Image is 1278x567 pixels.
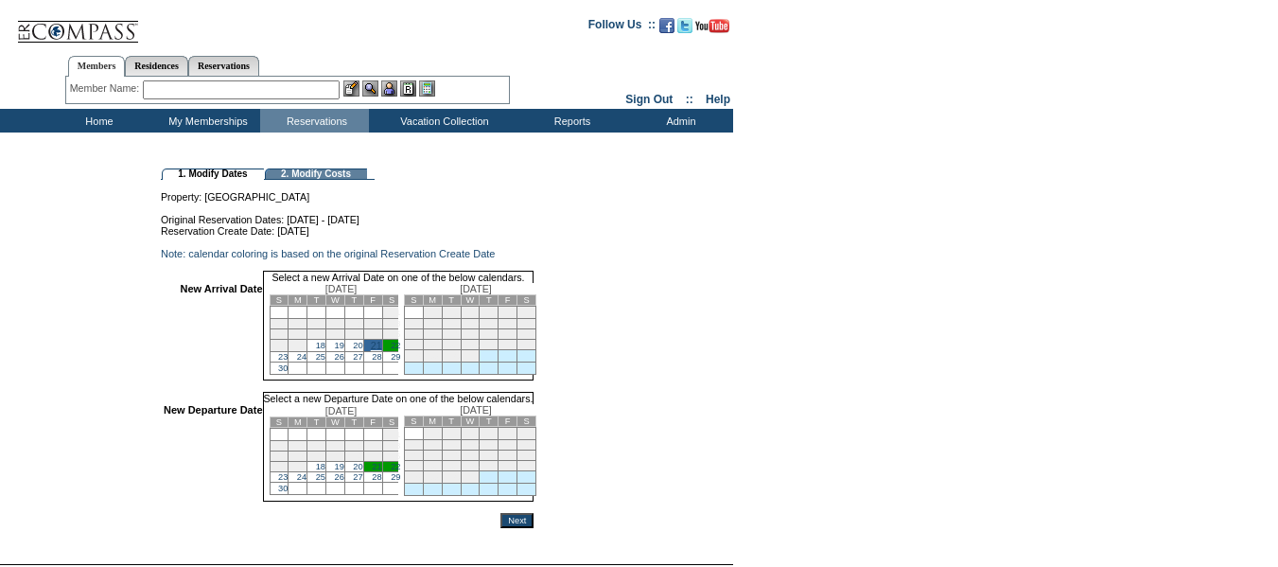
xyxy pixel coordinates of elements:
[442,440,461,451] td: 9
[391,341,400,350] a: 22
[297,352,306,362] a: 24
[499,307,517,319] td: 5
[442,416,461,427] td: T
[316,462,325,471] a: 18
[499,319,517,329] td: 12
[461,471,480,484] td: 31
[325,283,358,294] span: [DATE]
[391,462,400,471] a: 22
[164,404,263,502] td: New Departure Date
[517,295,536,306] td: S
[162,168,264,180] td: 1. Modify Dates
[423,340,442,350] td: 22
[499,440,517,451] td: 12
[335,472,344,482] a: 26
[419,80,435,97] img: b_calculator.gif
[480,340,499,350] td: 25
[404,440,423,451] td: 7
[442,350,461,363] td: 30
[316,341,325,350] a: 18
[307,329,326,340] td: 11
[316,472,325,482] a: 25
[353,341,362,350] a: 20
[335,341,344,350] a: 19
[517,340,536,350] td: 27
[68,56,126,77] a: Members
[382,329,401,340] td: 15
[363,452,382,462] td: 14
[499,329,517,340] td: 19
[517,329,536,340] td: 20
[125,56,188,76] a: Residences
[423,428,442,440] td: 1
[278,363,288,373] a: 30
[677,24,692,35] a: Follow us on Twitter
[480,428,499,440] td: 4
[517,307,536,319] td: 6
[588,16,656,39] td: Follow Us ::
[391,472,400,482] a: 29
[363,329,382,340] td: 14
[625,93,673,106] a: Sign Out
[344,441,363,452] td: 6
[677,18,692,33] img: Follow us on Twitter
[362,80,378,97] img: View
[423,295,442,306] td: M
[353,472,362,482] a: 27
[695,19,729,33] img: Subscribe to our YouTube Channel
[499,451,517,461] td: 19
[499,295,517,306] td: F
[344,452,363,462] td: 13
[423,440,442,451] td: 8
[270,340,289,352] td: 16
[353,462,362,471] a: 20
[480,329,499,340] td: 18
[363,295,382,306] td: F
[263,392,534,404] td: Select a new Departure Date on one of the below calendars.
[381,80,397,97] img: Impersonate
[307,319,326,329] td: 4
[151,109,260,133] td: My Memberships
[278,484,288,493] a: 30
[695,24,729,35] a: Subscribe to our YouTube Channel
[161,225,534,237] td: Reservation Create Date: [DATE]
[326,452,345,462] td: 12
[382,429,401,441] td: 1
[423,329,442,340] td: 15
[461,428,480,440] td: 3
[326,319,345,329] td: 5
[353,352,362,362] a: 27
[480,319,499,329] td: 11
[278,472,288,482] a: 23
[423,461,442,471] td: 22
[263,271,534,283] td: Select a new Arrival Date on one of the below calendars.
[442,428,461,440] td: 2
[404,329,423,340] td: 14
[517,428,536,440] td: 6
[363,441,382,452] td: 7
[289,462,307,472] td: 17
[265,168,367,180] td: 2. Modify Costs
[270,441,289,452] td: 2
[480,451,499,461] td: 18
[423,416,442,427] td: M
[461,307,480,319] td: 3
[480,295,499,306] td: T
[461,319,480,329] td: 10
[335,462,344,471] a: 19
[461,451,480,461] td: 17
[289,329,307,340] td: 10
[164,283,263,381] td: New Arrival Date
[371,340,382,351] a: 21
[270,319,289,329] td: 2
[461,295,480,306] td: W
[70,80,143,97] div: Member Name:
[442,471,461,484] td: 30
[382,452,401,462] td: 15
[400,80,416,97] img: Reservations
[289,340,307,352] td: 17
[442,319,461,329] td: 9
[344,417,363,428] td: T
[382,307,401,319] td: 1
[686,93,693,106] span: ::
